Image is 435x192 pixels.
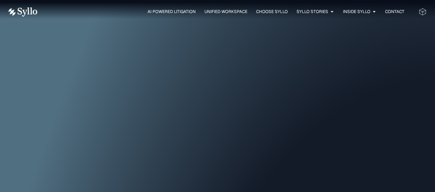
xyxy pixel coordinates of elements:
a: Unified Workspace [204,8,247,15]
img: Vector [8,7,37,17]
a: AI Powered Litigation [148,8,196,15]
a: Choose Syllo [256,8,288,15]
a: Contact [385,8,404,15]
nav: Menu [51,8,404,15]
a: Syllo Stories [297,8,328,15]
a: Inside Syllo [343,8,370,15]
div: Menu Toggle [51,8,404,15]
